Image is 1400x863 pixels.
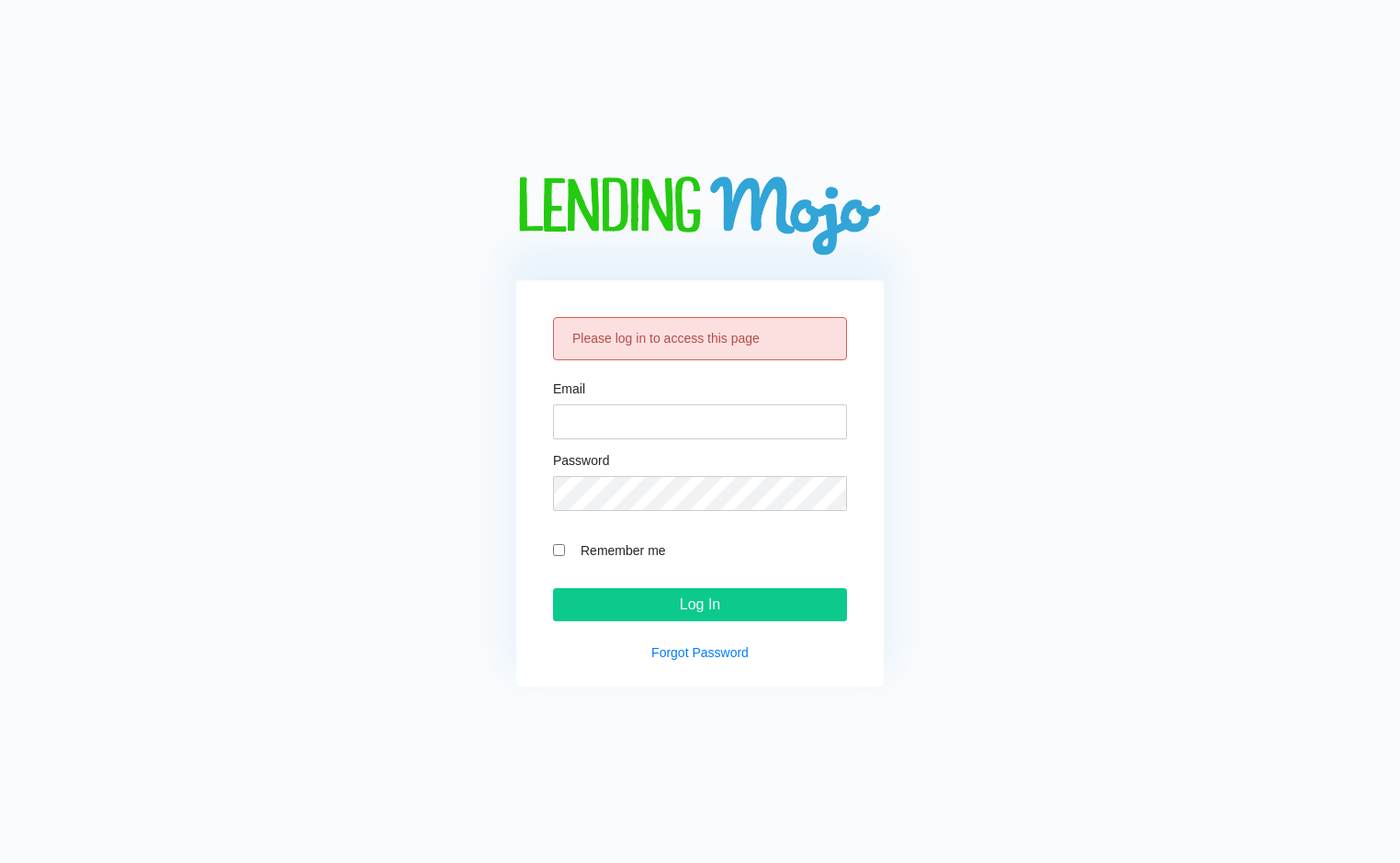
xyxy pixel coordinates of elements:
input: Log In [553,588,847,621]
label: Email [553,382,585,395]
img: logo-big.png [516,176,884,258]
label: Password [553,454,609,467]
div: Please log in to access this page [553,317,847,360]
a: Forgot Password [651,645,749,660]
label: Remember me [571,539,847,561]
